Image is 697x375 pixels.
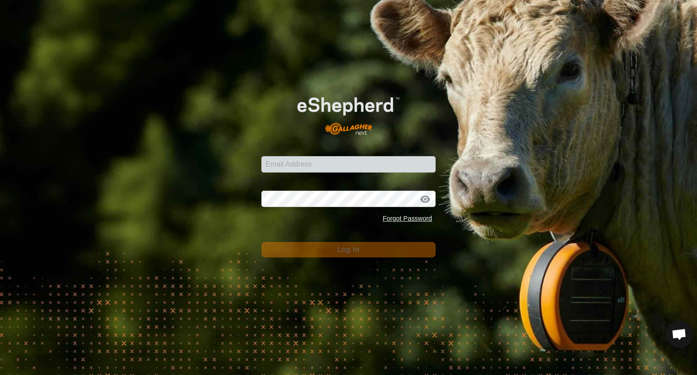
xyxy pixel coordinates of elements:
[383,215,432,222] a: Forgot Password
[279,83,418,142] img: E-shepherd Logo
[666,321,693,348] a: Open chat
[261,156,436,173] input: Email Address
[261,242,436,257] button: Log In
[337,246,359,253] span: Log In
